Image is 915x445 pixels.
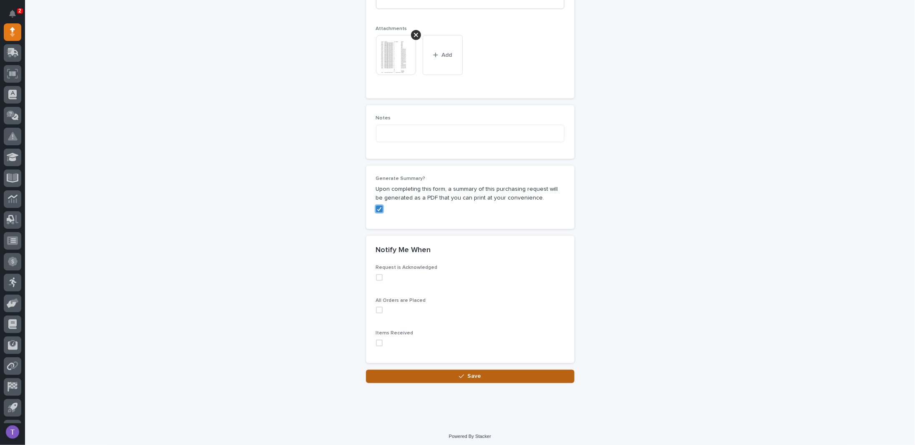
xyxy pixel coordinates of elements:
[376,331,414,336] span: Items Received
[4,423,21,441] button: users-avatar
[376,265,438,270] span: Request is Acknowledged
[376,246,431,255] h2: Notify Me When
[376,185,564,202] p: Upon completing this form, a summary of this purchasing request will be generated as a PDF that y...
[4,5,21,23] button: Notifications
[449,434,491,439] a: Powered By Stacker
[366,370,574,383] button: Save
[376,26,407,31] span: Attachments
[441,51,452,59] span: Add
[467,372,481,380] span: Save
[18,8,21,14] p: 2
[376,298,426,303] span: All Orders are Placed
[376,116,391,121] span: Notes
[10,10,21,23] div: Notifications2
[423,35,463,75] button: Add
[376,176,426,181] span: Generate Summary?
